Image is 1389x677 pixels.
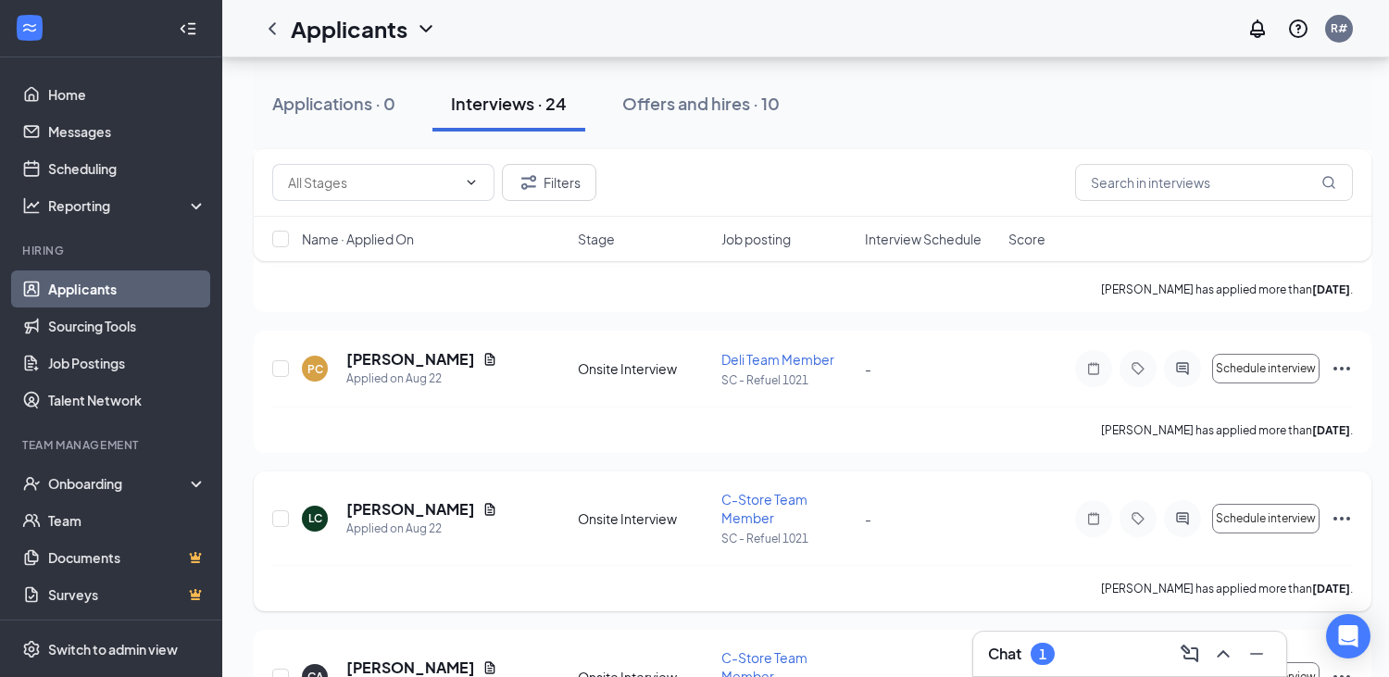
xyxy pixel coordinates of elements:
[22,243,203,258] div: Hiring
[261,18,283,40] svg: ChevronLeft
[622,92,780,115] div: Offers and hires · 10
[48,640,178,658] div: Switch to admin view
[464,175,479,190] svg: ChevronDown
[1312,423,1350,437] b: [DATE]
[1212,643,1234,665] svg: ChevronUp
[291,13,407,44] h1: Applicants
[578,230,615,248] span: Stage
[1082,361,1105,376] svg: Note
[346,349,475,370] h5: [PERSON_NAME]
[1101,581,1353,596] p: [PERSON_NAME] has applied more than .
[307,361,323,377] div: PC
[865,360,871,377] span: -
[518,171,540,194] svg: Filter
[1242,639,1271,669] button: Minimize
[288,172,457,193] input: All Stages
[48,113,206,150] a: Messages
[1039,646,1046,662] div: 1
[20,19,39,37] svg: WorkstreamLogo
[1331,357,1353,380] svg: Ellipses
[1008,230,1045,248] span: Score
[22,640,41,658] svg: Settings
[1331,20,1347,36] div: R#
[1171,361,1194,376] svg: ActiveChat
[48,150,206,187] a: Scheduling
[1321,175,1336,190] svg: MagnifyingGlass
[1127,361,1149,376] svg: Tag
[1127,511,1149,526] svg: Tag
[302,230,414,248] span: Name · Applied On
[346,520,497,538] div: Applied on Aug 22
[48,502,206,539] a: Team
[48,539,206,576] a: DocumentsCrown
[1312,582,1350,596] b: [DATE]
[1101,282,1353,297] p: [PERSON_NAME] has applied more than .
[272,92,395,115] div: Applications · 0
[1175,639,1205,669] button: ComposeMessage
[1216,362,1316,375] span: Schedule interview
[1082,511,1105,526] svg: Note
[1246,18,1269,40] svg: Notifications
[48,382,206,419] a: Talent Network
[48,76,206,113] a: Home
[451,92,567,115] div: Interviews · 24
[988,644,1021,664] h3: Chat
[1216,512,1316,525] span: Schedule interview
[721,491,807,526] span: C-Store Team Member
[1212,504,1320,533] button: Schedule interview
[1326,614,1370,658] div: Open Intercom Messenger
[1171,511,1194,526] svg: ActiveChat
[721,230,791,248] span: Job posting
[865,510,871,527] span: -
[502,164,596,201] button: Filter Filters
[346,370,497,388] div: Applied on Aug 22
[721,372,854,388] p: SC - Refuel 1021
[22,474,41,493] svg: UserCheck
[308,510,322,526] div: LC
[48,270,206,307] a: Applicants
[1331,508,1353,530] svg: Ellipses
[1101,422,1353,438] p: [PERSON_NAME] has applied more than .
[1208,639,1238,669] button: ChevronUp
[415,18,437,40] svg: ChevronDown
[1179,643,1201,665] svg: ComposeMessage
[482,502,497,517] svg: Document
[578,509,710,528] div: Onsite Interview
[482,660,497,675] svg: Document
[721,531,854,546] p: SC - Refuel 1021
[179,19,197,38] svg: Collapse
[346,499,475,520] h5: [PERSON_NAME]
[22,437,203,453] div: Team Management
[48,307,206,345] a: Sourcing Tools
[1245,643,1268,665] svg: Minimize
[1212,354,1320,383] button: Schedule interview
[48,474,191,493] div: Onboarding
[22,196,41,215] svg: Analysis
[578,359,710,378] div: Onsite Interview
[721,351,834,368] span: Deli Team Member
[482,352,497,367] svg: Document
[48,345,206,382] a: Job Postings
[865,230,982,248] span: Interview Schedule
[1075,164,1353,201] input: Search in interviews
[1287,18,1309,40] svg: QuestionInfo
[1312,282,1350,296] b: [DATE]
[48,576,206,613] a: SurveysCrown
[48,196,207,215] div: Reporting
